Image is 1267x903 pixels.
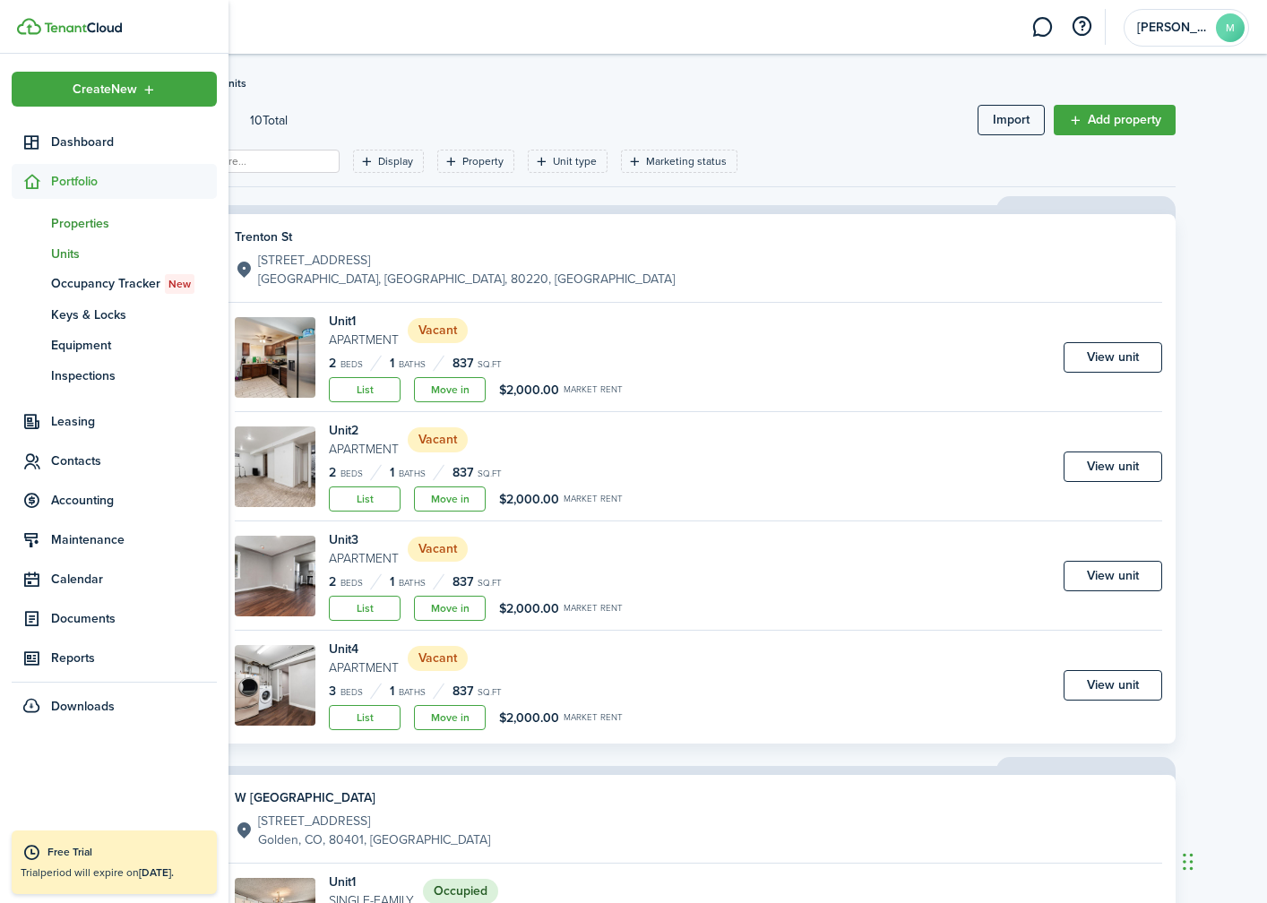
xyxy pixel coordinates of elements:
[462,153,504,169] filter-tag-label: Property
[1064,670,1162,701] a: View unit
[51,491,217,510] span: Accounting
[44,22,122,33] img: TenantCloud
[168,788,1162,849] a: Property avatarW [GEOGRAPHIC_DATA][STREET_ADDRESS]Golden, CO, 80401, [GEOGRAPHIC_DATA]
[329,705,401,730] a: List
[353,150,424,173] filter-tag: Open filter
[340,688,363,697] small: Beds
[329,486,401,512] a: List
[51,649,217,667] span: Reports
[978,105,1045,135] a: Import
[390,354,394,373] span: 1
[528,150,608,173] filter-tag: Open filter
[408,537,468,562] status: Vacant
[12,72,217,107] button: Open menu
[12,269,217,299] a: Occupancy TrackerNew
[40,864,174,881] span: period will expire on
[390,463,394,482] span: 1
[51,274,217,294] span: Occupancy Tracker
[1216,13,1245,42] avatar-text: M
[329,421,399,440] h4: Unit 2
[329,331,399,349] small: Apartment
[499,709,559,727] span: $2,000.00
[1064,342,1162,373] a: View unit
[12,208,217,238] a: Properties
[399,360,426,369] small: Baths
[329,312,399,331] h4: Unit 1
[437,150,514,173] filter-tag: Open filter
[408,318,468,343] status: Vacant
[235,536,315,616] img: Unit avatar
[73,83,137,96] span: Create New
[414,377,486,402] a: Move in
[564,385,623,394] small: Market rent
[329,440,399,459] small: Apartment
[329,549,399,568] small: Apartment
[51,336,217,355] span: Equipment
[564,713,623,722] small: Market rent
[329,354,336,373] span: 2
[139,864,174,881] b: [DATE].
[12,830,217,894] a: Free TrialTrialperiod will expire on[DATE].
[340,469,363,478] small: Beds
[51,305,217,324] span: Keys & Locks
[258,251,675,270] p: [STREET_ADDRESS]
[340,360,363,369] small: Beds
[329,596,401,621] a: List
[564,494,623,503] small: Market rent
[399,469,426,478] small: Baths
[452,682,473,701] span: 837
[51,570,217,589] span: Calendar
[51,697,115,716] span: Downloads
[51,609,217,628] span: Documents
[235,426,315,507] img: Unit avatar
[329,463,336,482] span: 2
[414,705,486,730] a: Move in
[168,276,191,292] span: New
[478,688,502,697] small: sq.ft
[1177,817,1267,903] iframe: Chat Widget
[564,604,623,613] small: Market rent
[378,153,413,169] filter-tag-label: Display
[646,153,727,169] filter-tag-label: Marketing status
[478,360,502,369] small: sq.ft
[340,579,363,588] small: Beds
[553,153,597,169] filter-tag-label: Unit type
[235,228,675,246] h4: Trenton St
[235,317,315,398] img: Unit avatar
[329,682,336,701] span: 3
[176,153,333,170] input: Search here...
[390,682,394,701] span: 1
[621,150,737,173] filter-tag: Open filter
[12,299,217,330] a: Keys & Locks
[21,864,208,881] p: Trial
[220,75,246,91] span: Units
[51,245,217,263] span: Units
[1066,12,1097,42] button: Open resource center
[329,873,414,891] h4: Unit 1
[12,360,217,391] a: Inspections
[12,125,217,159] a: Dashboard
[51,172,217,191] span: Portfolio
[478,469,502,478] small: sq.ft
[12,641,217,675] a: Reports
[399,688,426,697] small: Baths
[258,270,675,288] p: [GEOGRAPHIC_DATA], [GEOGRAPHIC_DATA], 80220, [GEOGRAPHIC_DATA]
[478,579,502,588] small: sq.ft
[1025,4,1059,50] a: Messaging
[258,830,490,849] p: Golden, CO, 80401, [GEOGRAPHIC_DATA]
[452,463,473,482] span: 837
[235,788,490,807] h4: W [GEOGRAPHIC_DATA]
[12,330,217,360] a: Equipment
[235,645,315,726] img: Unit avatar
[51,412,217,431] span: Leasing
[329,377,401,402] a: List
[250,111,288,130] header-page-total: 10 Total
[414,486,486,512] a: Move in
[408,646,468,671] status: Vacant
[12,238,217,269] a: Units
[499,490,559,509] span: $2,000.00
[47,844,208,862] div: Free Trial
[1137,21,1209,34] span: Miguel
